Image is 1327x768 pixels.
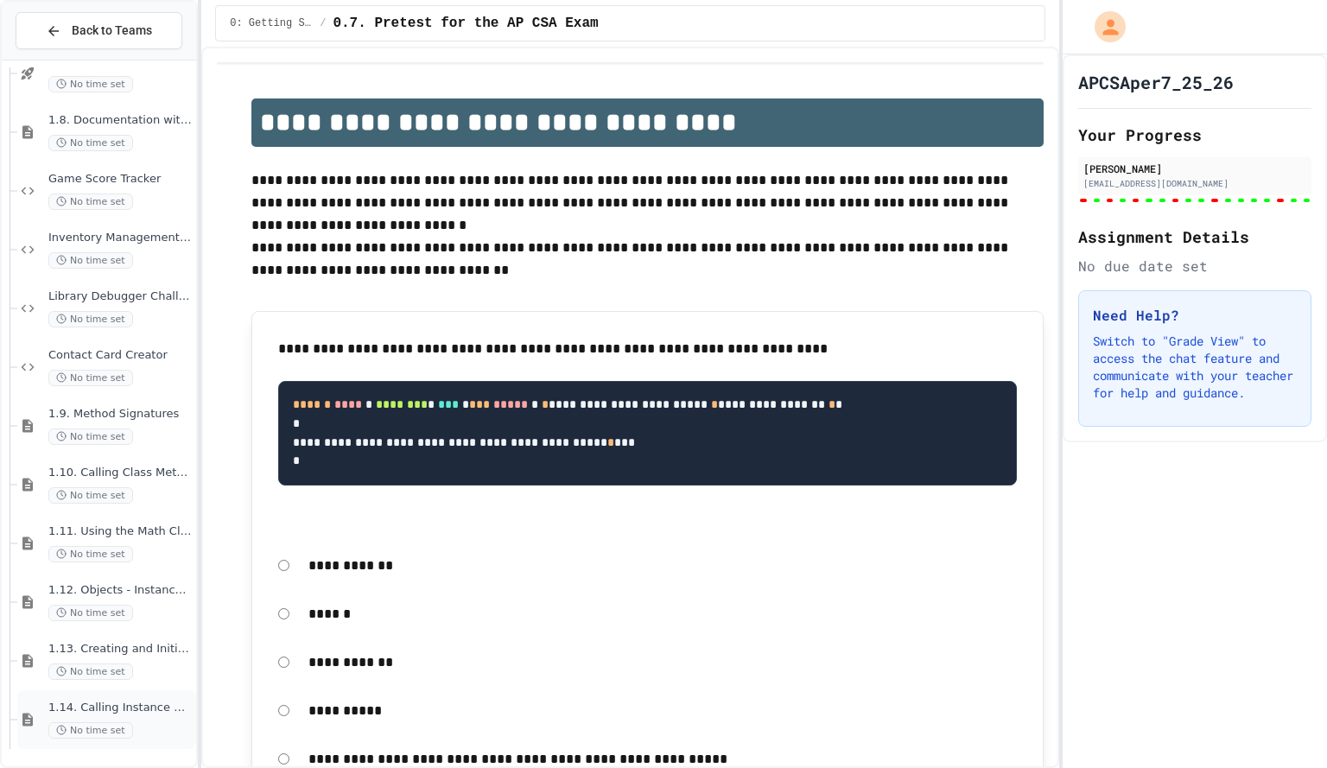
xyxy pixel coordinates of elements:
[48,663,133,680] span: No time set
[320,16,326,30] span: /
[48,428,133,445] span: No time set
[1076,7,1130,47] div: My Account
[48,605,133,621] span: No time set
[1083,161,1306,176] div: [PERSON_NAME]
[48,642,193,657] span: 1.13. Creating and Initializing Objects: Constructors
[230,16,313,30] span: 0: Getting Started
[48,348,193,363] span: Contact Card Creator
[48,466,193,480] span: 1.10. Calling Class Methods
[48,370,133,386] span: No time set
[48,487,133,504] span: No time set
[48,113,193,128] span: 1.8. Documentation with Comments and Preconditions
[48,231,193,245] span: Inventory Management System
[48,194,133,210] span: No time set
[1078,123,1311,147] h2: Your Progress
[1078,256,1311,276] div: No due date set
[48,701,193,715] span: 1.14. Calling Instance Methods
[1083,177,1306,190] div: [EMAIL_ADDRESS][DOMAIN_NAME]
[1093,333,1297,402] p: Switch to "Grade View" to access the chat feature and communicate with your teacher for help and ...
[48,722,133,739] span: No time set
[1093,305,1297,326] h3: Need Help?
[16,12,182,49] button: Back to Teams
[48,289,193,304] span: Library Debugger Challenge
[48,524,193,539] span: 1.11. Using the Math Class
[48,172,193,187] span: Game Score Tracker
[1078,225,1311,249] h2: Assignment Details
[48,252,133,269] span: No time set
[333,13,598,34] span: 0.7. Pretest for the AP CSA Exam
[48,407,193,422] span: 1.9. Method Signatures
[72,22,152,40] span: Back to Teams
[48,311,133,327] span: No time set
[48,546,133,562] span: No time set
[48,76,133,92] span: No time set
[1078,70,1234,94] h1: APCSAper7_25_26
[48,135,133,151] span: No time set
[48,583,193,598] span: 1.12. Objects - Instances of Classes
